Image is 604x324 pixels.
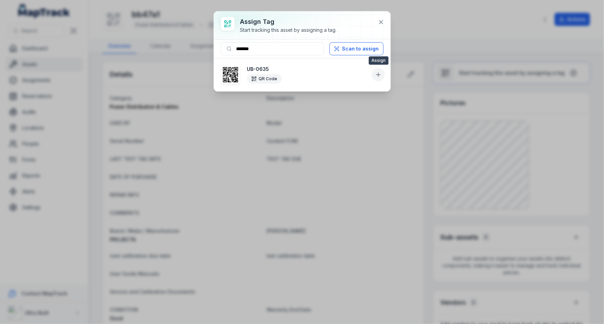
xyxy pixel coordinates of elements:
[247,66,369,73] strong: UB-0635
[240,27,337,34] div: Start tracking this asset by assigning a tag.
[240,17,337,27] h3: Assign tag
[247,74,282,84] div: QR Code
[330,42,384,55] button: Scan to assign
[369,56,388,65] span: Assign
